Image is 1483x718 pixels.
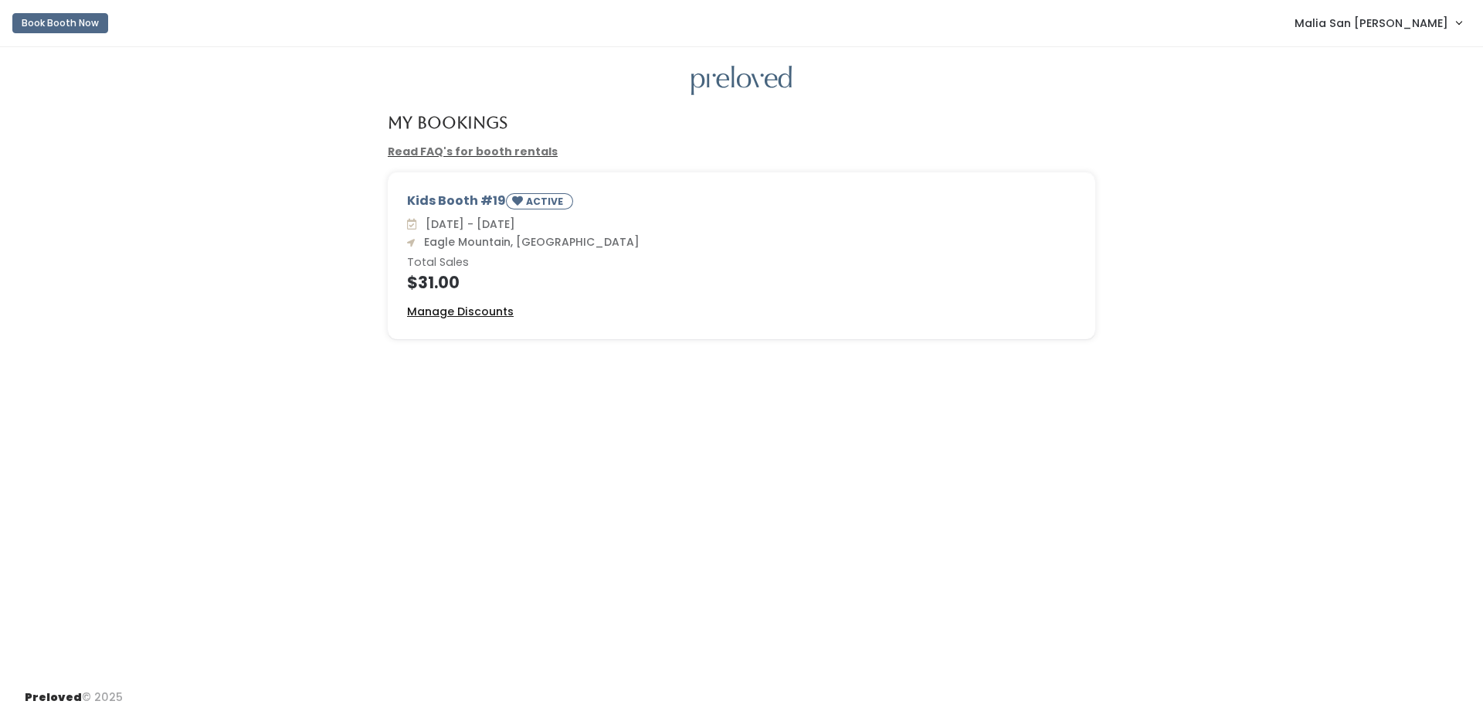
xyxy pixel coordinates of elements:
[419,216,515,232] span: [DATE] - [DATE]
[25,689,82,705] span: Preloved
[407,304,514,319] u: Manage Discounts
[12,6,108,40] a: Book Booth Now
[526,195,566,208] small: ACTIVE
[1279,6,1477,39] a: Malia San [PERSON_NAME]
[12,13,108,33] button: Book Booth Now
[388,114,507,131] h4: My Bookings
[407,192,1076,216] div: Kids Booth #19
[407,274,1076,291] h4: $31.00
[388,144,558,159] a: Read FAQ's for booth rentals
[407,304,514,320] a: Manage Discounts
[1295,15,1448,32] span: Malia San [PERSON_NAME]
[691,66,792,96] img: preloved logo
[418,234,640,250] span: Eagle Mountain, [GEOGRAPHIC_DATA]
[407,257,1076,269] h6: Total Sales
[25,677,123,706] div: © 2025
